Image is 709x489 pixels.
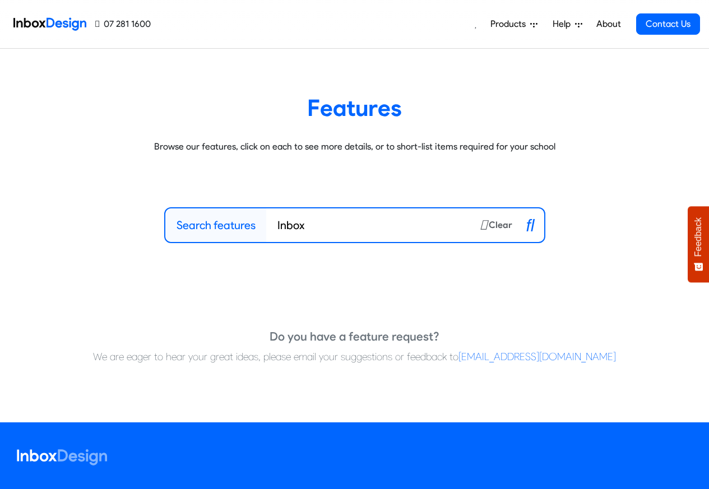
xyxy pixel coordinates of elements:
small: Clear [486,218,512,232]
a: About [593,13,624,35]
a: Help [548,13,587,35]
a: Contact Us [636,13,700,35]
span: Products [490,17,530,31]
span: Help [553,17,575,31]
a: Products [486,13,542,35]
heading: Features [17,94,692,122]
h6: We are eager to hear your great ideas, please email your suggestions or feedback to [93,350,616,364]
label: Search features [177,217,256,234]
button: Clear [480,214,517,236]
a: 07 281 1600 [95,17,151,31]
span: Feedback [693,217,703,257]
a: [EMAIL_ADDRESS][DOMAIN_NAME] [458,350,616,363]
img: logo_inboxdesign_white.svg [17,449,107,465]
button: Feedback - Show survey [688,206,709,282]
input: Hail Integration [266,208,480,242]
p: Browse our features, click on each to see more details, or to short-list items required for your ... [17,140,692,153]
h5: Do you have a feature request? [270,328,439,345]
